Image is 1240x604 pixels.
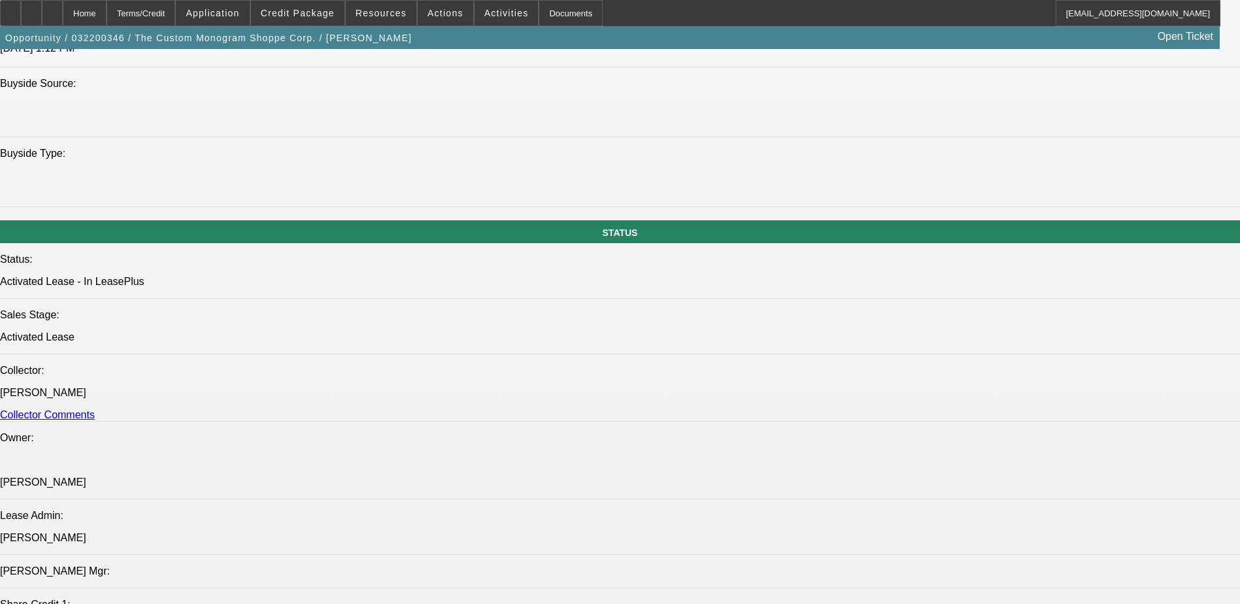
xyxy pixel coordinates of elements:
[5,33,412,43] span: Opportunity / 032200346 / The Custom Monogram Shoppe Corp. / [PERSON_NAME]
[475,1,539,25] button: Activities
[251,1,344,25] button: Credit Package
[176,1,249,25] button: Application
[186,8,239,18] span: Application
[603,227,638,238] span: STATUS
[261,8,335,18] span: Credit Package
[346,1,416,25] button: Resources
[1152,25,1218,48] a: Open Ticket
[427,8,463,18] span: Actions
[418,1,473,25] button: Actions
[356,8,407,18] span: Resources
[484,8,529,18] span: Activities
